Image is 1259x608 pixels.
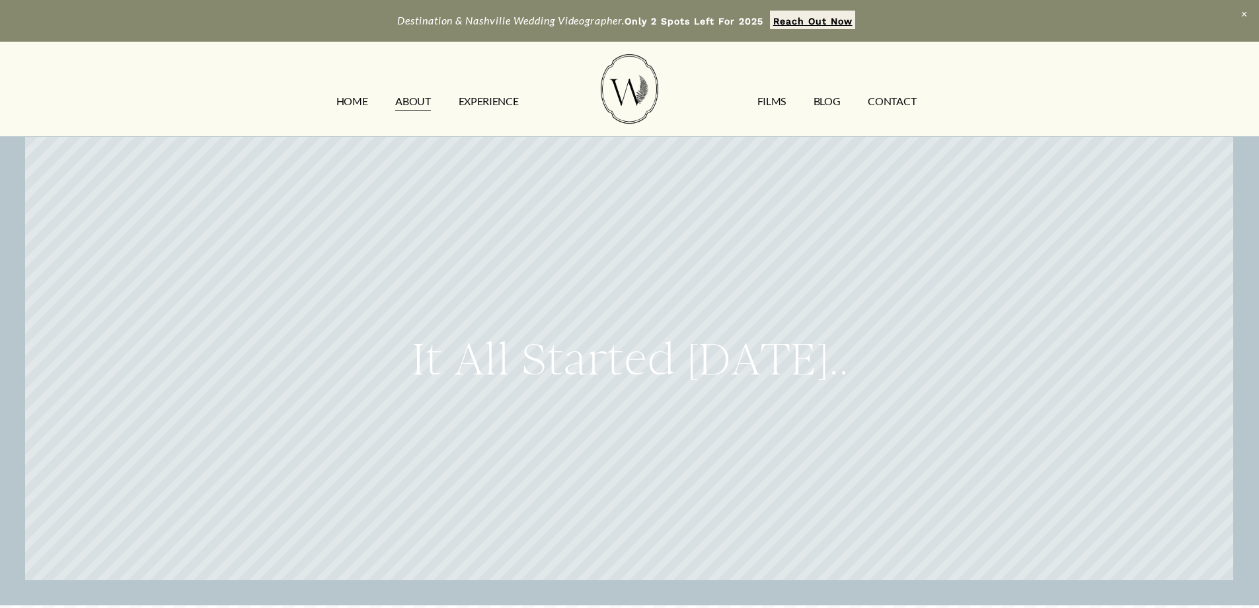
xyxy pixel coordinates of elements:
[395,91,430,112] a: ABOUT
[459,91,519,112] a: EXPERIENCE
[601,54,658,124] img: Wild Fern Weddings
[814,91,841,112] a: Blog
[757,91,786,112] a: FILMS
[50,330,1209,390] h2: It All Started [DATE]..
[773,16,853,26] strong: Reach Out Now
[770,11,855,29] a: Reach Out Now
[336,91,368,112] a: HOME
[868,91,916,112] a: CONTACT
